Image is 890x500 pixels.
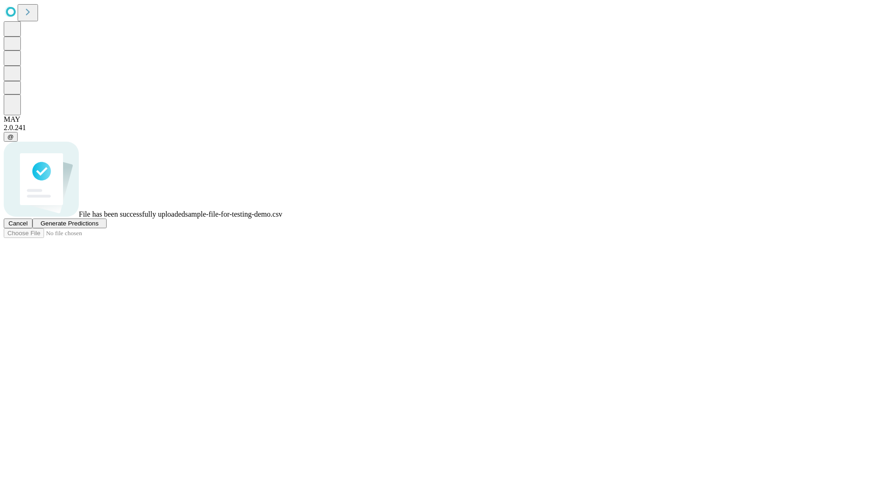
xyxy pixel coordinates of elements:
button: Generate Predictions [32,219,107,228]
button: @ [4,132,18,142]
span: Generate Predictions [40,220,98,227]
div: 2.0.241 [4,124,886,132]
div: MAY [4,115,886,124]
button: Cancel [4,219,32,228]
span: File has been successfully uploaded [79,210,185,218]
span: sample-file-for-testing-demo.csv [185,210,282,218]
span: Cancel [8,220,28,227]
span: @ [7,133,14,140]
